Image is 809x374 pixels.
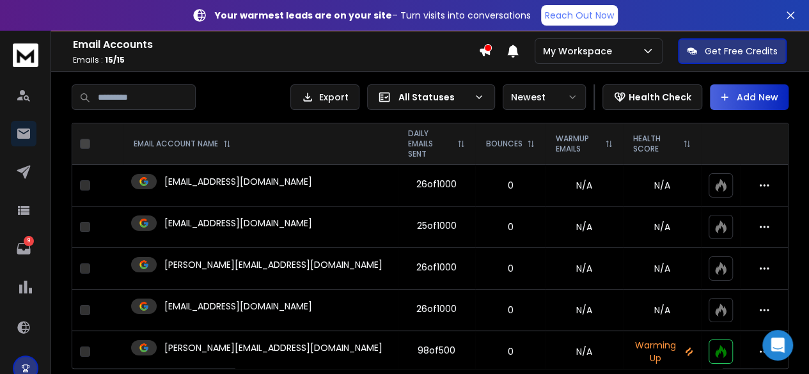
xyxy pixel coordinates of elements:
[545,331,623,373] td: N/A
[164,341,382,354] p: [PERSON_NAME][EMAIL_ADDRESS][DOMAIN_NAME]
[631,221,693,233] p: N/A
[164,258,382,271] p: [PERSON_NAME][EMAIL_ADDRESS][DOMAIN_NAME]
[398,91,469,104] p: All Statuses
[483,304,537,316] p: 0
[164,175,312,188] p: [EMAIL_ADDRESS][DOMAIN_NAME]
[418,344,455,357] div: 98 of 500
[631,304,693,316] p: N/A
[73,37,478,52] h1: Email Accounts
[678,38,787,64] button: Get Free Credits
[631,339,693,364] p: Warming Up
[215,9,392,22] strong: Your warmest leads are on your site
[631,179,693,192] p: N/A
[631,262,693,275] p: N/A
[483,179,537,192] p: 0
[290,84,359,110] button: Export
[545,290,623,331] td: N/A
[543,45,617,58] p: My Workspace
[545,9,614,22] p: Reach Out Now
[11,236,36,261] a: 9
[164,217,312,230] p: [EMAIL_ADDRESS][DOMAIN_NAME]
[545,165,623,206] td: N/A
[24,236,34,246] p: 9
[13,43,38,67] img: logo
[485,139,522,149] p: BOUNCES
[417,219,457,232] div: 25 of 1000
[483,262,537,275] p: 0
[483,345,537,358] p: 0
[762,330,793,361] div: Open Intercom Messenger
[416,261,457,274] div: 26 of 1000
[629,91,691,104] p: Health Check
[541,5,618,26] a: Reach Out Now
[134,139,231,149] div: EMAIL ACCOUNT NAME
[215,9,531,22] p: – Turn visits into conversations
[416,302,457,315] div: 26 of 1000
[710,84,789,110] button: Add New
[705,45,778,58] p: Get Free Credits
[73,55,478,65] p: Emails :
[105,54,125,65] span: 15 / 15
[408,129,453,159] p: DAILY EMAILS SENT
[555,134,600,154] p: WARMUP EMAILS
[416,178,457,191] div: 26 of 1000
[503,84,586,110] button: Newest
[633,134,678,154] p: HEALTH SCORE
[545,206,623,248] td: N/A
[545,248,623,290] td: N/A
[164,300,312,313] p: [EMAIL_ADDRESS][DOMAIN_NAME]
[483,221,537,233] p: 0
[602,84,702,110] button: Health Check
